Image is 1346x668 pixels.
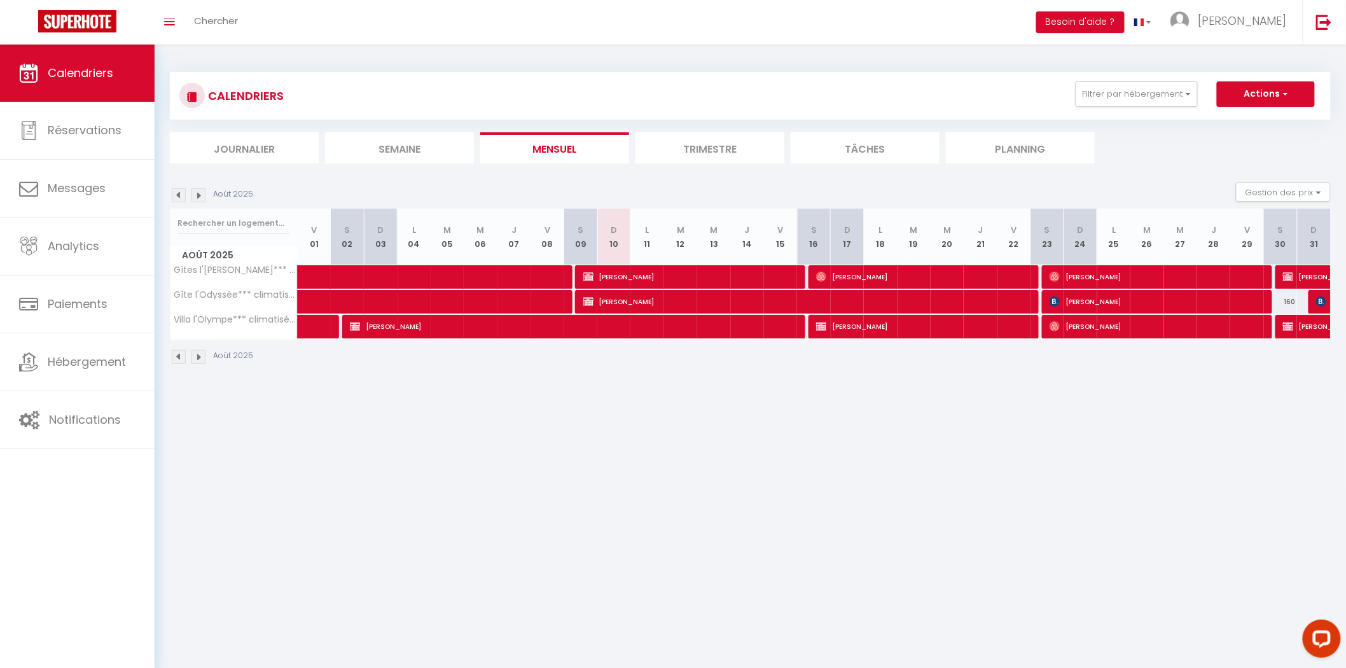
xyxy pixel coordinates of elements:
abbr: M [910,224,918,236]
abbr: V [1244,224,1250,236]
th: 25 [1097,209,1130,265]
th: 02 [331,209,364,265]
abbr: V [778,224,784,236]
li: Planning [946,132,1095,164]
abbr: M [710,224,718,236]
li: Trimestre [635,132,784,164]
abbr: L [412,224,416,236]
abbr: M [477,224,485,236]
abbr: V [311,224,317,236]
abbr: M [1177,224,1184,236]
th: 18 [864,209,897,265]
abbr: D [844,224,850,236]
span: Notifications [49,412,121,428]
span: Réservations [48,122,121,138]
span: Hébergement [48,354,126,370]
abbr: L [646,224,649,236]
abbr: S [1278,224,1284,236]
th: 26 [1130,209,1163,265]
h3: CALENDRIERS [205,81,284,110]
img: ... [1170,11,1190,31]
img: logout [1316,14,1332,30]
span: Gîte l'Odyssée*** climatisé, 3 chambres, 6 personnes, piscine chauffée et privée [172,290,300,300]
li: Semaine [325,132,474,164]
li: Journalier [170,132,319,164]
th: 19 [898,209,931,265]
th: 09 [564,209,597,265]
abbr: D [1311,224,1317,236]
span: [PERSON_NAME] [1050,314,1259,338]
th: 06 [464,209,497,265]
th: 27 [1164,209,1197,265]
span: [PERSON_NAME] [583,265,793,289]
th: 08 [531,209,564,265]
span: Analytics [48,238,99,254]
div: 160 [1264,290,1297,314]
abbr: M [677,224,684,236]
th: 29 [1230,209,1263,265]
span: Messages [48,180,106,196]
abbr: J [511,224,517,236]
span: [PERSON_NAME] [1198,13,1287,29]
abbr: M [943,224,951,236]
iframe: LiveChat chat widget [1293,615,1346,668]
abbr: M [443,224,451,236]
abbr: L [1112,224,1116,236]
span: [PERSON_NAME] [583,289,1024,314]
th: 23 [1030,209,1064,265]
abbr: S [1044,224,1050,236]
th: 14 [731,209,764,265]
th: 04 [398,209,431,265]
abbr: V [1011,224,1016,236]
th: 10 [597,209,630,265]
th: 20 [931,209,964,265]
span: Chercher [194,14,238,27]
abbr: D [611,224,617,236]
th: 31 [1297,209,1331,265]
th: 01 [298,209,331,265]
span: Villa l'Olympe*** climatisée, 4 Chambres, 10 Personnes, [PERSON_NAME] et Privée [172,315,300,324]
button: Actions [1217,81,1315,107]
span: [PERSON_NAME] [350,314,791,338]
th: 21 [964,209,997,265]
abbr: S [345,224,350,236]
abbr: J [745,224,750,236]
input: Rechercher un logement... [177,212,290,235]
th: 07 [497,209,531,265]
abbr: S [578,224,583,236]
abbr: D [377,224,384,236]
li: Mensuel [480,132,629,164]
span: [PERSON_NAME] [1050,265,1259,289]
p: Août 2025 [213,188,253,200]
th: 12 [664,209,697,265]
abbr: D [1078,224,1084,236]
th: 05 [431,209,464,265]
th: 22 [997,209,1030,265]
th: 15 [764,209,797,265]
abbr: V [545,224,550,236]
abbr: S [811,224,817,236]
span: Gîtes l'[PERSON_NAME]*** climatisé, 2 Chambres, 6 Personnes, [PERSON_NAME] et Privée [172,265,300,275]
th: 17 [831,209,864,265]
span: Paiements [48,296,108,312]
th: 30 [1264,209,1297,265]
span: [PERSON_NAME] [816,314,1025,338]
th: 13 [697,209,730,265]
span: [PERSON_NAME] [1050,289,1259,314]
span: Calendriers [48,65,113,81]
p: Août 2025 [213,350,253,362]
li: Tâches [791,132,940,164]
th: 24 [1064,209,1097,265]
abbr: J [978,224,983,236]
span: Août 2025 [170,246,297,265]
button: Gestion des prix [1236,183,1331,202]
th: 28 [1197,209,1230,265]
th: 03 [364,209,397,265]
span: [PERSON_NAME] [816,265,1025,289]
button: Besoin d'aide ? [1036,11,1125,33]
button: Filtrer par hébergement [1076,81,1198,107]
img: Super Booking [38,10,116,32]
th: 16 [797,209,830,265]
abbr: J [1211,224,1216,236]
